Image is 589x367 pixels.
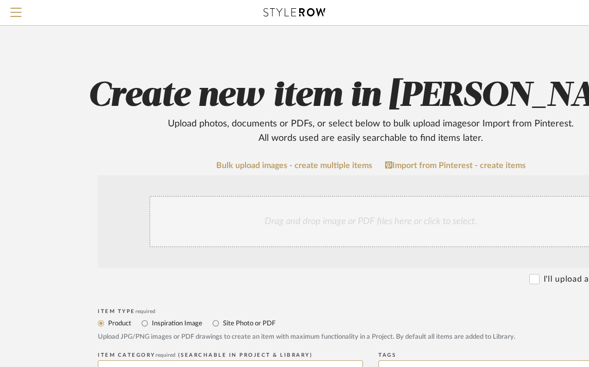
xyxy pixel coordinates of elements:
span: required [135,309,155,314]
label: Inspiration Image [151,318,202,329]
a: Bulk upload images - create multiple items [216,161,372,170]
div: Upload photos, documents or PDFs, or select below to bulk upload images or Import from Pinterest ... [160,117,582,145]
div: ITEM CATEGORY [98,352,363,358]
span: (Searchable in Project & Library) [178,353,313,358]
label: Product [107,318,131,329]
a: Import from Pinterest - create items [385,161,526,170]
span: required [155,353,176,358]
label: Site Photo or PDF [222,318,275,329]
